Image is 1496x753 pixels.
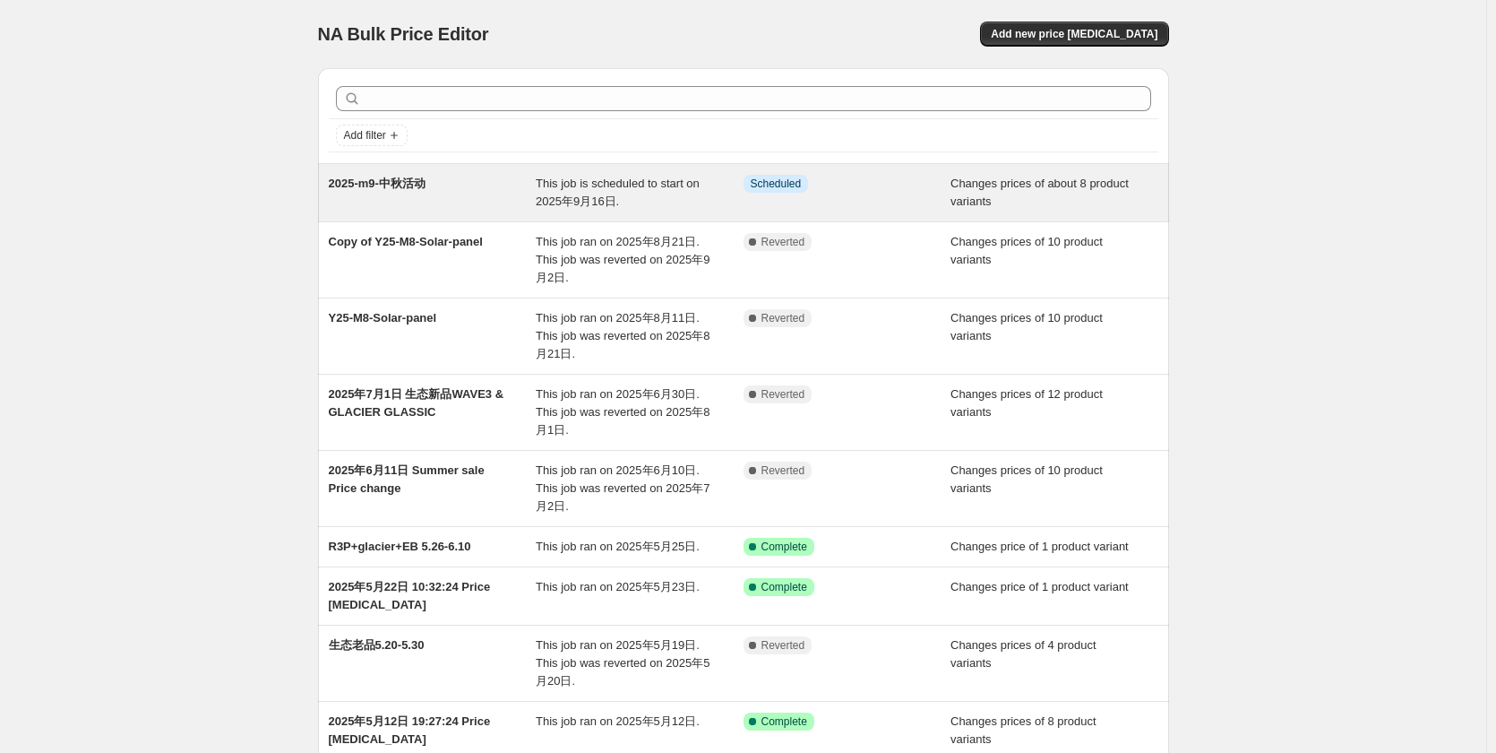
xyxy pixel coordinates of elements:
span: This job ran on 2025年8月11日. This job was reverted on 2025年8月21日. [536,311,709,360]
span: This job ran on 2025年5月12日. [536,714,700,728]
span: Y25-M8-Solar-panel [329,311,437,325]
span: Changes prices of 12 product variants [950,387,1103,419]
span: Scheduled [751,177,802,191]
span: This job ran on 2025年5月23日. [536,580,700,593]
span: Complete [761,714,807,729]
span: 2025年5月12日 19:27:24 Price [MEDICAL_DATA] [329,714,491,746]
span: 2025年5月22日 10:32:24 Price [MEDICAL_DATA] [329,580,491,611]
span: Changes prices of 10 product variants [950,235,1103,266]
span: Changes prices of 10 product variants [950,463,1103,495]
span: This job ran on 2025年6月30日. This job was reverted on 2025年8月1日. [536,387,709,437]
span: Reverted [761,235,805,249]
span: Changes prices of 4 product variants [950,638,1096,670]
span: Add new price [MEDICAL_DATA] [991,27,1157,41]
span: 生态老品5.20-5.30 [329,638,425,652]
span: NA Bulk Price Editor [318,24,489,44]
span: 2025年6月11日 Summer sale Price change [329,463,485,495]
span: 2025-m9-中秋活动 [329,177,426,190]
span: Changes prices of 8 product variants [950,714,1096,746]
span: Changes prices of about 8 product variants [950,177,1129,208]
span: Reverted [761,463,805,478]
span: Add filter [344,128,386,143]
span: Changes prices of 10 product variants [950,311,1103,342]
span: Reverted [761,311,805,325]
span: Changes price of 1 product variant [950,540,1129,553]
span: Changes price of 1 product variant [950,580,1129,593]
span: This job ran on 2025年5月19日. This job was reverted on 2025年5月20日. [536,638,709,688]
span: Copy of Y25-M8-Solar-panel [329,235,483,248]
span: Complete [761,580,807,594]
button: Add filter [336,125,408,146]
span: 2025年7月1日 生态新品WAVE3 & GLACIER GLASSIC [329,387,504,419]
span: This job ran on 2025年6月10日. This job was reverted on 2025年7月2日. [536,463,709,513]
span: R3P+glacier+EB 5.26-6.10 [329,540,471,553]
span: This job ran on 2025年8月21日. This job was reverted on 2025年9月2日. [536,235,709,284]
span: This job ran on 2025年5月25日. [536,540,700,553]
button: Add new price [MEDICAL_DATA] [980,22,1168,47]
span: Complete [761,540,807,554]
span: This job is scheduled to start on 2025年9月16日. [536,177,700,208]
span: Reverted [761,387,805,402]
span: Reverted [761,638,805,653]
